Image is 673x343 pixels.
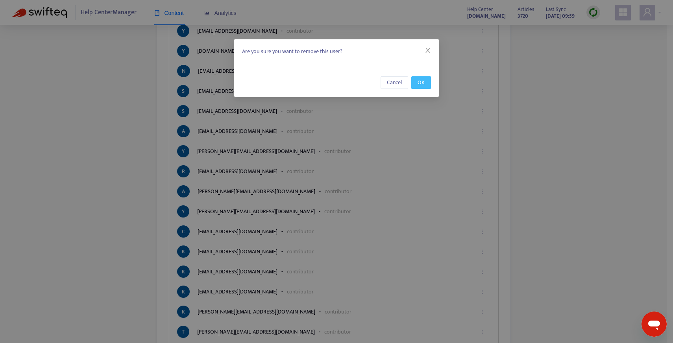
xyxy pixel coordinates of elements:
[234,39,439,64] div: Are you sure you want to remove this user?
[418,78,425,87] span: OK
[381,76,408,89] button: Cancel
[423,46,432,55] button: Close
[411,76,431,89] button: OK
[387,78,402,87] span: Cancel
[425,47,431,53] span: close
[642,312,667,337] iframe: Button to launch messaging window, conversation in progress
